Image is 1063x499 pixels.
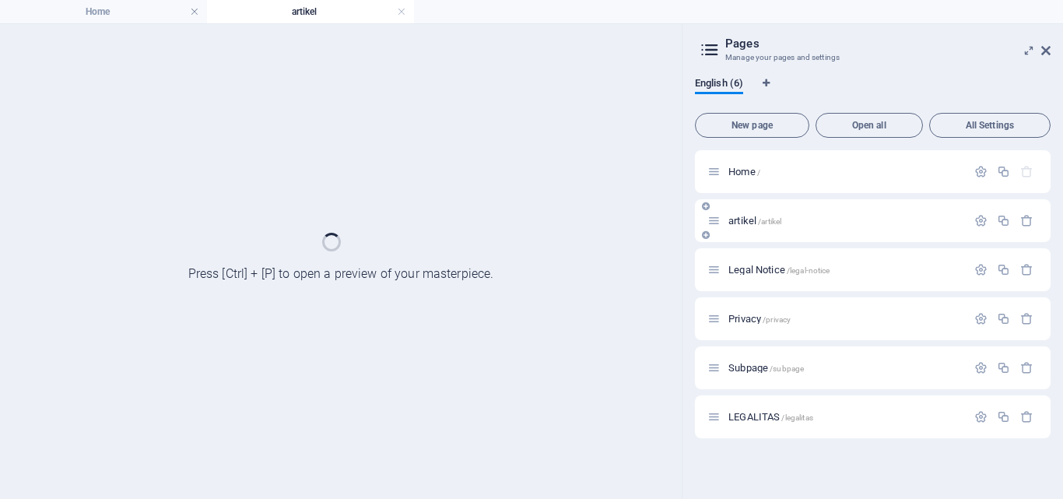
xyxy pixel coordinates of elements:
[728,411,813,423] span: Click to open page
[997,263,1010,276] div: Duplicate
[1020,214,1033,227] div: Remove
[1020,410,1033,423] div: Remove
[724,265,967,275] div: Legal Notice/legal-notice
[1020,312,1033,325] div: Remove
[728,166,760,177] span: Click to open page
[997,312,1010,325] div: Duplicate
[770,364,804,373] span: /subpage
[728,215,781,227] span: artikel
[816,113,923,138] button: Open all
[728,313,791,325] span: Click to open page
[728,362,804,374] span: Click to open page
[974,165,988,178] div: Settings
[695,77,1051,107] div: Language Tabs
[725,37,1051,51] h2: Pages
[728,264,830,276] span: Click to open page
[974,214,988,227] div: Settings
[1020,165,1033,178] div: The startpage cannot be deleted
[997,214,1010,227] div: Duplicate
[724,412,967,422] div: LEGALITAS/legalitas
[695,74,743,96] span: English (6)
[1020,263,1033,276] div: Remove
[724,314,967,324] div: Privacy/privacy
[695,113,809,138] button: New page
[757,168,760,177] span: /
[724,363,967,373] div: Subpage/subpage
[758,217,781,226] span: /artikel
[724,216,967,226] div: artikel/artikel
[724,167,967,177] div: Home/
[936,121,1044,130] span: All Settings
[763,315,791,324] span: /privacy
[1020,361,1033,374] div: Remove
[725,51,1019,65] h3: Manage your pages and settings
[974,312,988,325] div: Settings
[997,410,1010,423] div: Duplicate
[207,3,414,20] h4: artikel
[974,410,988,423] div: Settings
[787,266,830,275] span: /legal-notice
[974,361,988,374] div: Settings
[974,263,988,276] div: Settings
[702,121,802,130] span: New page
[997,361,1010,374] div: Duplicate
[823,121,916,130] span: Open all
[781,413,812,422] span: /legalitas
[929,113,1051,138] button: All Settings
[997,165,1010,178] div: Duplicate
